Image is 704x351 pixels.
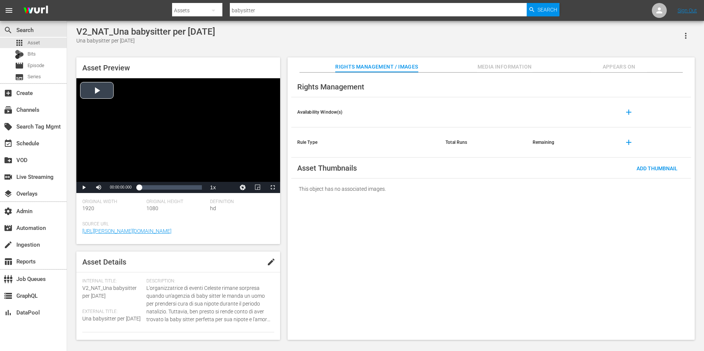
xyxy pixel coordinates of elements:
[82,257,126,266] span: Asset Details
[527,3,559,16] button: Search
[4,156,13,165] span: VOD
[250,182,265,193] button: Picture-in-Picture
[28,39,40,47] span: Asset
[537,3,557,16] span: Search
[4,6,13,15] span: menu
[82,285,137,299] span: V2_NAT_Una babysitter per [DATE]
[15,73,24,82] span: Series
[4,189,13,198] span: Overlays
[210,205,216,211] span: hd
[28,62,44,69] span: Episode
[4,240,13,249] span: Ingestion
[4,173,13,181] span: Live Streaming
[527,127,614,158] th: Remaining
[76,37,215,45] div: Una babysitter per [DATE]
[82,63,130,72] span: Asset Preview
[91,182,106,193] button: Mute
[335,62,418,72] span: Rights Management / Images
[297,164,357,173] span: Asset Thumbnails
[591,62,647,72] span: Appears On
[235,182,250,193] button: Jump To Time
[291,178,691,199] div: This object has no associated images.
[210,199,270,205] span: Definition
[4,26,13,35] span: Search
[477,62,533,72] span: Media Information
[620,133,638,151] button: add
[146,199,207,205] span: Original Height
[620,103,638,121] button: add
[146,278,270,284] span: Description:
[624,108,633,117] span: add
[265,182,280,193] button: Fullscreen
[4,308,13,317] span: DataPool
[631,165,684,171] span: Add Thumbnail
[440,127,527,158] th: Total Runs
[76,182,91,193] button: Play
[631,161,684,175] button: Add Thumbnail
[76,26,215,37] div: V2_NAT_Una babysitter per [DATE]
[15,38,24,47] span: Asset
[4,139,13,148] span: Schedule
[4,122,13,131] span: Search Tag Mgmt
[82,205,94,211] span: 1920
[297,82,364,91] span: Rights Management
[110,185,131,189] span: 00:00:00.000
[146,205,158,211] span: 1080
[267,257,276,266] span: edit
[76,78,280,193] div: Video Player
[82,316,140,322] span: Una babysitter per [DATE]
[82,221,270,227] span: Source Url
[146,284,270,323] span: L'organizzatrice di eventi Celeste rimane sorpresa quando un'agenzia di baby sitter le manda un u...
[15,50,24,59] div: Bits
[28,50,36,58] span: Bits
[82,309,143,315] span: External Title:
[82,228,171,234] a: [URL][PERSON_NAME][DOMAIN_NAME]
[678,7,697,13] a: Sign Out
[4,105,13,114] span: Channels
[4,89,13,98] span: Create
[28,73,41,80] span: Series
[4,257,13,266] span: Reports
[82,278,143,284] span: Internal Title:
[291,127,440,158] th: Rule Type
[4,224,13,233] span: Automation
[15,61,24,70] span: Episode
[291,97,440,127] th: Availability Window(s)
[82,199,143,205] span: Original Width
[206,182,221,193] button: Playback Rate
[262,253,280,271] button: edit
[4,275,13,284] span: Job Queues
[4,207,13,216] span: Admin
[624,138,633,147] span: add
[139,185,202,190] div: Progress Bar
[4,291,13,300] span: GraphQL
[18,2,54,19] img: ans4CAIJ8jUAAAAAAAAAAAAAAAAAAAAAAAAgQb4GAAAAAAAAAAAAAAAAAAAAAAAAJMjXAAAAAAAAAAAAAAAAAAAAAAAAgAT5G...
